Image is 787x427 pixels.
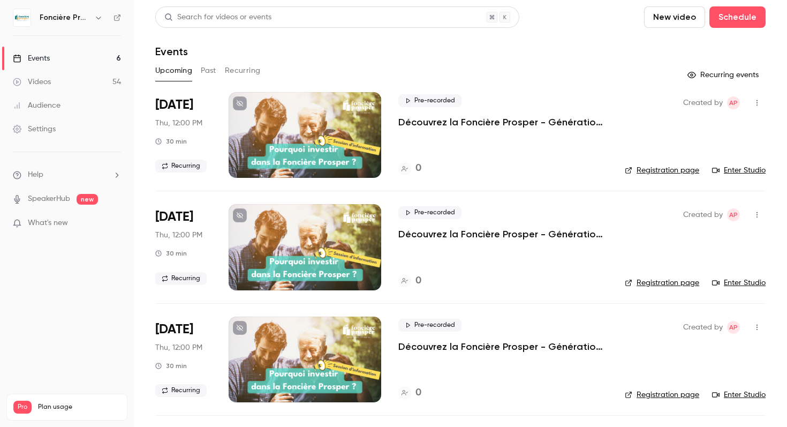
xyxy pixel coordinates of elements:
[155,204,211,290] div: Sep 18 Thu, 12:00 PM (Europe/Paris)
[398,206,461,219] span: Pre-recorded
[155,160,207,173] span: Recurring
[155,249,187,258] div: 30 min
[415,386,421,400] h4: 0
[398,274,421,288] a: 0
[155,272,207,285] span: Recurring
[683,96,723,109] span: Created by
[155,208,193,226] span: [DATE]
[155,384,207,397] span: Recurring
[155,118,202,129] span: Thu, 12:00 PM
[712,389,766,400] a: Enter Studio
[398,340,608,353] a: Découvrez la Foncière Prosper - Générations [DEMOGRAPHIC_DATA]
[13,100,60,111] div: Audience
[644,6,705,28] button: New video
[225,62,261,79] button: Recurring
[28,218,68,229] span: What's new
[727,208,740,221] span: Anthony PIQUET
[155,321,193,338] span: [DATE]
[164,12,271,23] div: Search for videos or events
[712,278,766,288] a: Enter Studio
[155,230,202,241] span: Thu, 12:00 PM
[415,274,421,288] h4: 0
[683,208,723,221] span: Created by
[201,62,216,79] button: Past
[28,169,43,181] span: Help
[683,66,766,84] button: Recurring events
[712,165,766,176] a: Enter Studio
[28,193,70,205] a: SpeakerHub
[398,116,608,129] a: Découvrez la Foncière Prosper - Générations [DEMOGRAPHIC_DATA]
[13,53,50,64] div: Events
[398,319,461,332] span: Pre-recorded
[155,317,211,402] div: Sep 25 Thu, 12:00 PM (Europe/Paris)
[155,362,187,370] div: 30 min
[729,96,738,109] span: AP
[398,386,421,400] a: 0
[155,342,202,353] span: Thu, 12:00 PM
[155,96,193,114] span: [DATE]
[729,321,738,334] span: AP
[625,165,699,176] a: Registration page
[625,389,699,400] a: Registration page
[683,321,723,334] span: Created by
[13,9,31,26] img: Foncière Prosper
[398,161,421,176] a: 0
[415,161,421,176] h4: 0
[729,208,738,221] span: AP
[727,321,740,334] span: Anthony PIQUET
[727,96,740,109] span: Anthony PIQUET
[77,194,98,205] span: new
[155,137,187,146] div: 30 min
[155,62,192,79] button: Upcoming
[13,169,121,181] li: help-dropdown-opener
[108,219,121,228] iframe: Noticeable Trigger
[155,92,211,178] div: Sep 11 Thu, 12:00 PM (Europe/Paris)
[13,77,51,87] div: Videos
[155,45,188,58] h1: Events
[38,403,120,411] span: Plan usage
[398,228,608,241] a: Découvrez la Foncière Prosper - Générations [DEMOGRAPHIC_DATA]
[13,401,32,414] span: Pro
[40,12,90,23] h6: Foncière Prosper
[398,94,461,107] span: Pre-recorded
[709,6,766,28] button: Schedule
[13,124,56,134] div: Settings
[625,278,699,288] a: Registration page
